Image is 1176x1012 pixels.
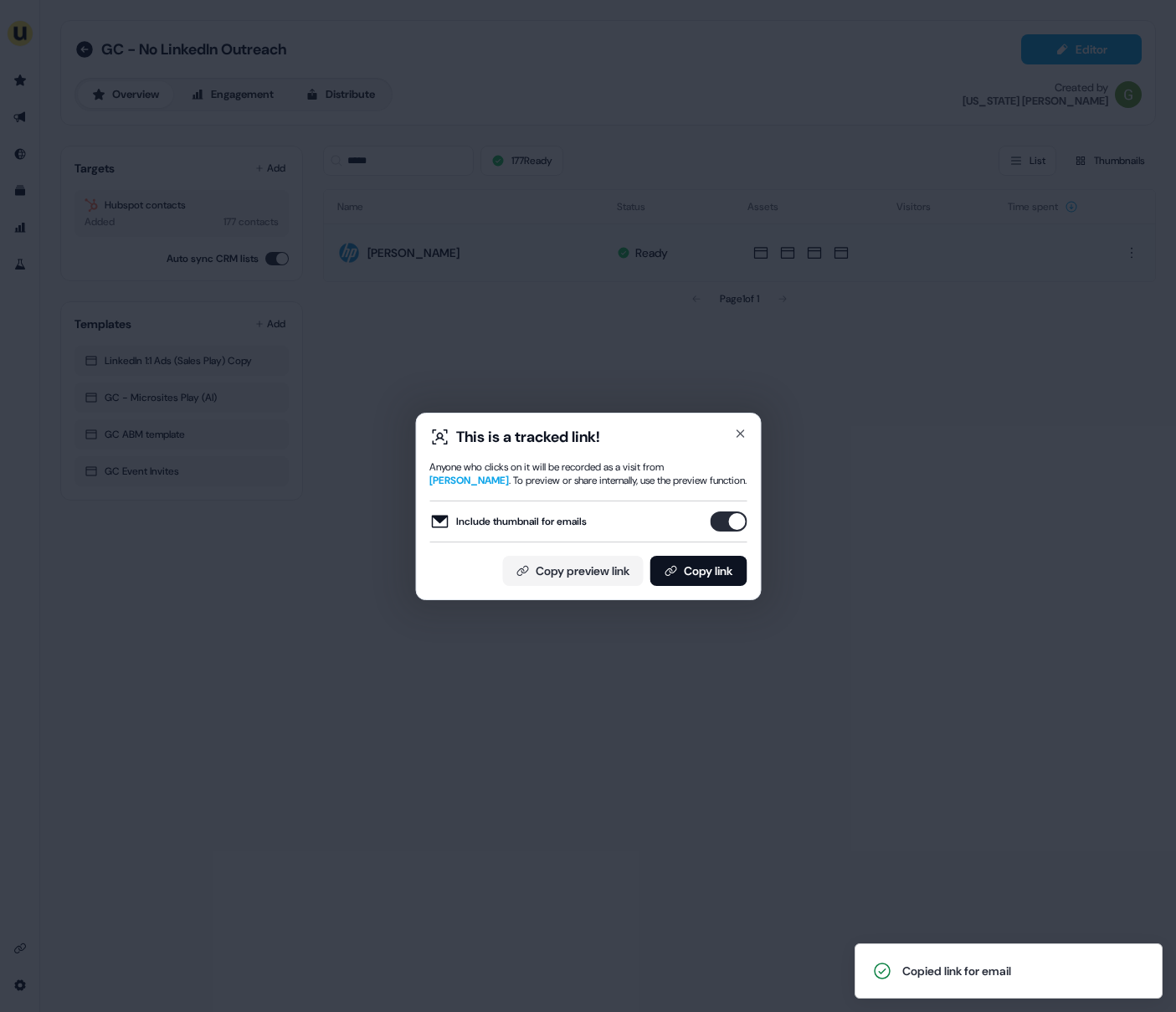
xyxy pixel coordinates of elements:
[429,474,509,487] span: [PERSON_NAME]
[502,556,643,586] button: Copy preview link
[429,511,587,532] label: Include thumbnail for emails
[902,963,1011,979] div: Copied link for email
[429,460,747,487] div: Anyone who clicks on it will be recorded as a visit from . To preview or share internally, use th...
[456,427,600,447] div: This is a tracked link!
[650,556,747,586] button: Copy link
